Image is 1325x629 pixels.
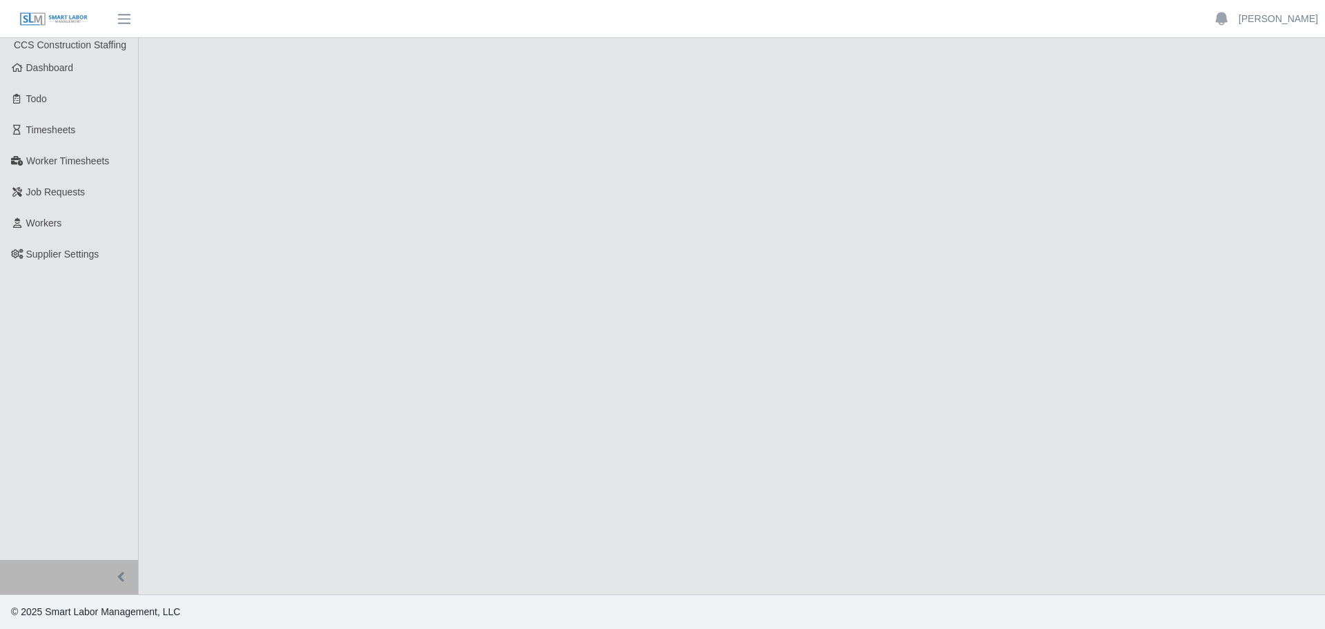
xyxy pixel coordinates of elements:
span: Dashboard [26,62,74,73]
span: © 2025 Smart Labor Management, LLC [11,606,180,617]
span: Timesheets [26,124,76,135]
span: Todo [26,93,47,104]
span: Worker Timesheets [26,155,109,166]
img: SLM Logo [19,12,88,27]
span: Job Requests [26,186,86,197]
span: CCS Construction Staffing [14,39,126,50]
span: Workers [26,217,62,229]
span: Supplier Settings [26,249,99,260]
a: [PERSON_NAME] [1239,12,1318,26]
